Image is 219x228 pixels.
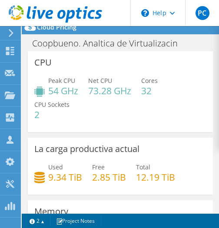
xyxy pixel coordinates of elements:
h4: 2 [34,110,70,119]
h4: 32 [141,86,158,96]
span: Total [136,163,150,171]
span: PC [196,6,209,20]
a: 2 [23,215,50,226]
span: CPU Sockets [34,100,70,109]
h4: 73.28 GHz [88,86,131,96]
h3: La carga productiva actual [34,144,139,154]
h4: 2.85 TiB [92,172,126,182]
h4: 12.19 TiB [136,172,175,182]
span: Peak CPU [48,76,75,85]
h4: 54 GHz [48,86,78,96]
svg: \n [141,9,149,17]
h3: CPU [34,58,52,67]
h1: Coopbueno. Analtica de Virtualizacin [28,39,191,48]
span: Used [48,163,63,171]
span: Net CPU [88,76,112,85]
span: Cores [141,76,158,85]
h3: Memory [34,207,68,216]
h4: 9.34 TiB [48,172,82,182]
a: Project Notes [50,215,101,226]
span: Free [92,163,105,171]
